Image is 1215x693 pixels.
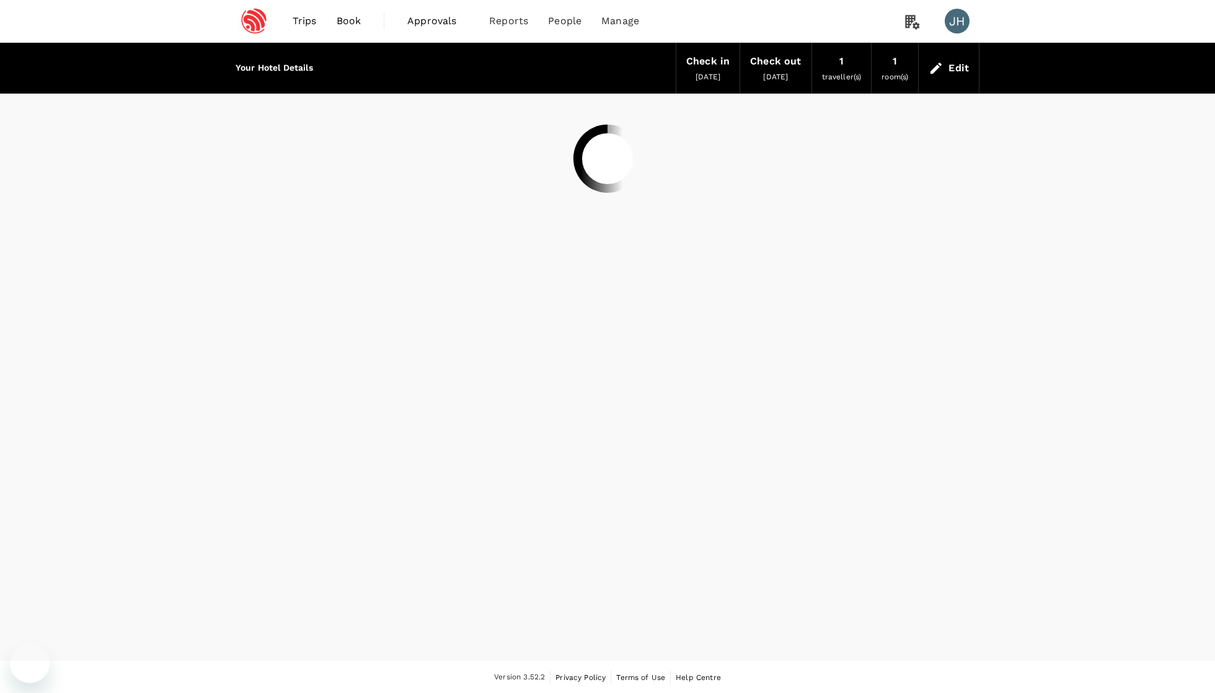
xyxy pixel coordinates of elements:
span: Help Centre [676,673,721,682]
span: traveller(s) [822,73,862,81]
span: Approvals [407,14,469,29]
span: Terms of Use [616,673,665,682]
a: Help Centre [676,671,721,684]
div: 1 [893,53,897,70]
div: Edit [948,60,969,77]
span: Manage [601,14,639,29]
span: Book [337,14,361,29]
span: [DATE] [763,73,788,81]
span: Reports [489,14,528,29]
div: JH [945,9,970,33]
span: [DATE] [696,73,720,81]
span: Privacy Policy [555,673,606,682]
h6: Your Hotel Details [236,61,313,75]
a: Privacy Policy [555,671,606,684]
span: Trips [293,14,317,29]
iframe: Button to launch messaging window [10,643,50,683]
div: Check in [686,53,730,70]
div: Check out [750,53,801,70]
span: room(s) [881,73,908,81]
img: Espressif Systems Singapore Pte Ltd [226,7,283,35]
div: 1 [839,53,844,70]
a: Terms of Use [616,671,665,684]
span: People [548,14,581,29]
span: Version 3.52.2 [494,671,545,684]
